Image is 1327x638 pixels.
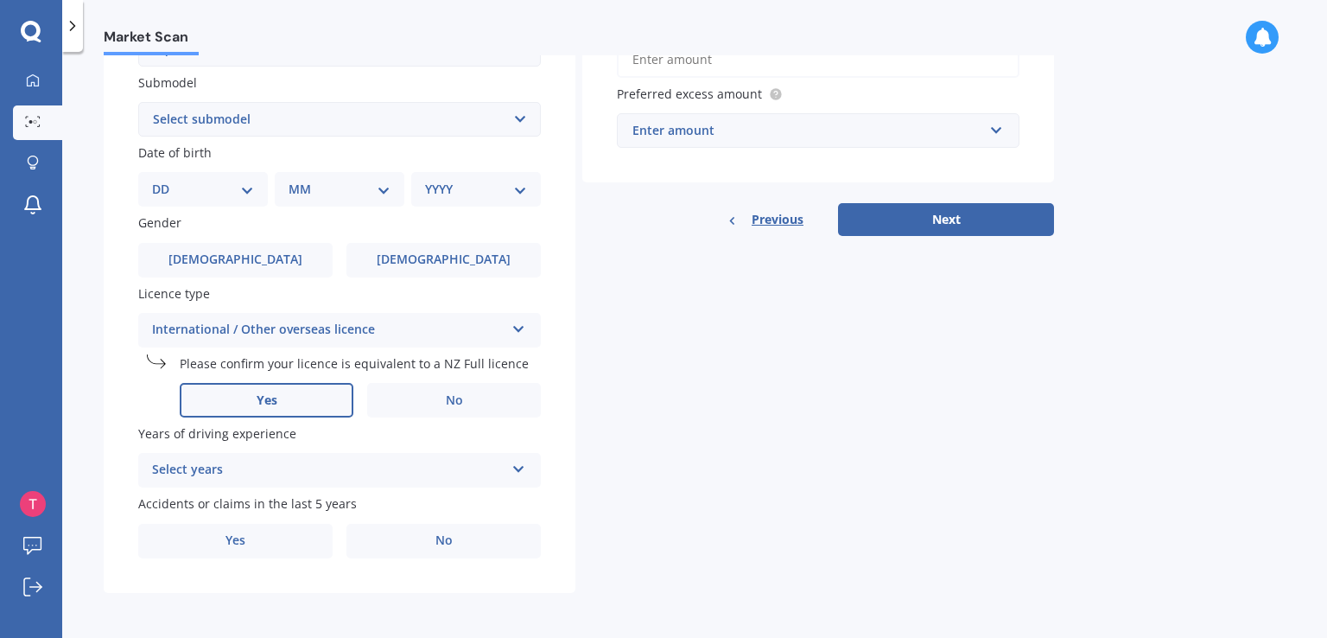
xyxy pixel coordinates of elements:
[138,496,357,513] span: Accidents or claims in the last 5 years
[617,86,762,102] span: Preferred excess amount
[138,144,212,161] span: Date of birth
[617,41,1019,78] input: Enter amount
[225,533,245,548] span: Yes
[752,207,803,233] span: Previous
[446,393,463,408] span: No
[138,215,181,232] span: Gender
[435,533,453,548] span: No
[377,252,511,267] span: [DEMOGRAPHIC_DATA]
[20,491,46,517] img: ACg8ocI0qgzNw_CXh4iY3M-Ui5k73ZFV8HK1ab6b0F4bAPWlDIyhSZU=s96-c
[180,355,529,372] span: Please confirm your licence is equivalent to a NZ Full licence
[257,393,277,408] span: Yes
[152,320,505,341] div: International / Other overseas licence
[168,252,302,267] span: [DEMOGRAPHIC_DATA]
[104,29,199,52] span: Market Scan
[138,425,296,442] span: Years of driving experience
[152,460,505,481] div: Select years
[838,203,1054,236] button: Next
[138,285,210,302] span: Licence type
[138,74,197,91] span: Submodel
[632,121,983,140] div: Enter amount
